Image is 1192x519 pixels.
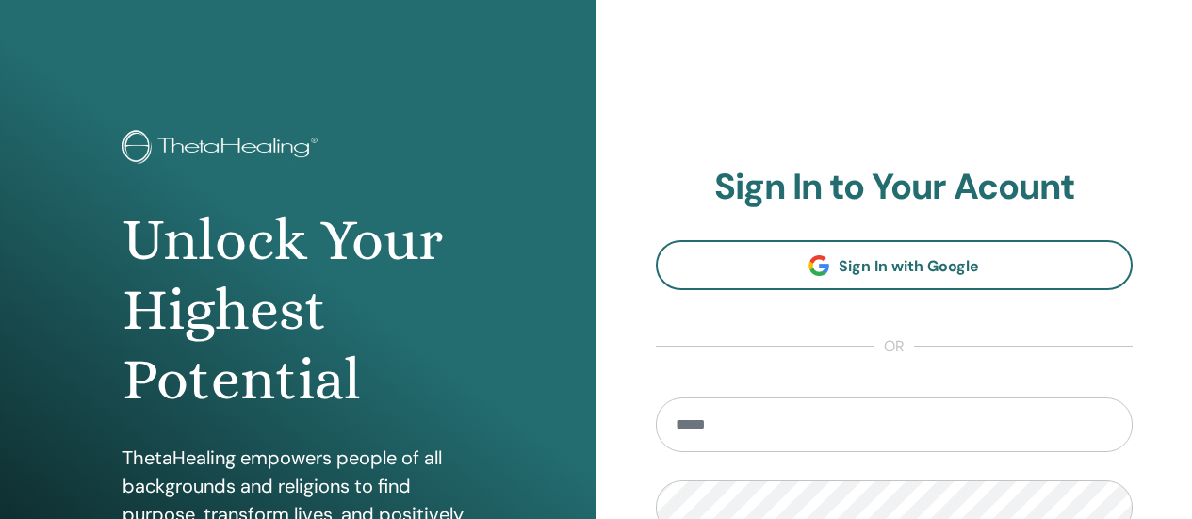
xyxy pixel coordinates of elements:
h1: Unlock Your Highest Potential [122,205,473,415]
a: Sign In with Google [656,240,1134,290]
h2: Sign In to Your Acount [656,166,1134,209]
span: Sign In with Google [839,256,979,276]
span: or [874,335,914,358]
